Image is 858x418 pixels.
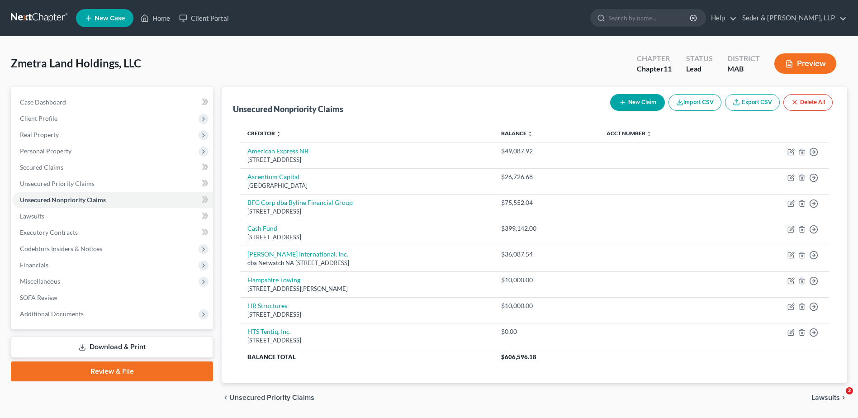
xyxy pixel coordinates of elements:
[20,245,102,252] span: Codebtors Insiders & Notices
[13,290,213,306] a: SOFA Review
[229,394,314,401] span: Unsecured Priority Claims
[610,94,665,111] button: New Claim
[20,98,66,106] span: Case Dashboard
[222,394,314,401] button: chevron_left Unsecured Priority Claims
[13,94,213,110] a: Case Dashboard
[13,208,213,224] a: Lawsuits
[725,94,780,111] a: Export CSV
[501,301,592,310] div: $10,000.00
[247,207,487,216] div: [STREET_ADDRESS]
[846,387,853,394] span: 2
[247,250,348,258] a: [PERSON_NAME] International, Inc.
[13,224,213,241] a: Executory Contracts
[247,147,308,155] a: American Express NB
[136,10,175,26] a: Home
[20,228,78,236] span: Executory Contracts
[247,181,487,190] div: [GEOGRAPHIC_DATA]
[501,275,592,285] div: $10,000.00
[247,259,487,267] div: dba Netwatch NA [STREET_ADDRESS]
[501,130,533,137] a: Balance unfold_more
[668,94,721,111] button: Import CSV
[20,310,84,318] span: Additional Documents
[501,147,592,156] div: $49,087.92
[13,159,213,176] a: Secured Claims
[13,176,213,192] a: Unsecured Priority Claims
[247,199,353,206] a: BFG Corp dba Byline Financial Group
[686,64,713,74] div: Lead
[20,163,63,171] span: Secured Claims
[501,224,592,233] div: $399,142.00
[20,180,95,187] span: Unsecured Priority Claims
[247,173,299,180] a: Ascentium Capital
[811,394,847,401] button: Lawsuits chevron_right
[20,147,71,155] span: Personal Property
[501,353,536,361] span: $606,596.18
[774,53,836,74] button: Preview
[608,9,691,26] input: Search by name...
[20,294,57,301] span: SOFA Review
[247,285,487,293] div: [STREET_ADDRESS][PERSON_NAME]
[11,337,213,358] a: Download & Print
[95,15,125,22] span: New Case
[637,53,672,64] div: Chapter
[247,302,287,309] a: HR Structures
[240,349,494,365] th: Balance Total
[783,94,833,111] button: Delete All
[20,114,57,122] span: Client Profile
[706,10,737,26] a: Help
[20,212,44,220] span: Lawsuits
[527,131,533,137] i: unfold_more
[637,64,672,74] div: Chapter
[664,64,672,73] span: 11
[11,361,213,381] a: Review & File
[607,130,652,137] a: Acct Number unfold_more
[646,131,652,137] i: unfold_more
[686,53,713,64] div: Status
[738,10,847,26] a: Seder & [PERSON_NAME], LLP
[811,394,840,401] span: Lawsuits
[13,192,213,208] a: Unsecured Nonpriority Claims
[501,327,592,336] div: $0.00
[501,198,592,207] div: $75,552.04
[233,104,343,114] div: Unsecured Nonpriority Claims
[20,261,48,269] span: Financials
[247,224,277,232] a: Cash Fund
[247,276,300,284] a: Hampshire Towing
[247,328,291,335] a: HTS Tentiq, Inc.
[501,250,592,259] div: $36,087.54
[276,131,281,137] i: unfold_more
[222,394,229,401] i: chevron_left
[20,196,106,204] span: Unsecured Nonpriority Claims
[727,53,760,64] div: District
[247,336,487,345] div: [STREET_ADDRESS]
[20,277,60,285] span: Miscellaneous
[11,57,141,70] span: Zmetra Land Holdings, LLC
[827,387,849,409] iframe: Intercom live chat
[175,10,233,26] a: Client Portal
[247,156,487,164] div: [STREET_ADDRESS]
[247,130,281,137] a: Creditor unfold_more
[501,172,592,181] div: $26,726.68
[247,310,487,319] div: [STREET_ADDRESS]
[727,64,760,74] div: MAB
[247,233,487,242] div: [STREET_ADDRESS]
[20,131,59,138] span: Real Property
